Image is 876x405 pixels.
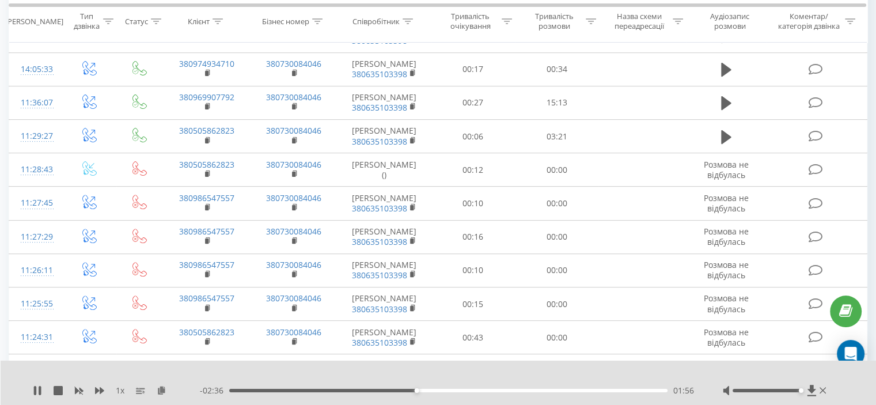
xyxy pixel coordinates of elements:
td: 00:06 [431,120,515,153]
a: 380635103398 [352,304,407,315]
a: 380730084046 [266,159,321,170]
a: 380730084046 [266,58,321,69]
a: 380730084046 [266,92,321,103]
td: [PERSON_NAME] [337,321,431,354]
span: - 02:36 [200,385,229,396]
div: 14:05:33 [21,58,51,81]
td: 00:10 [431,253,515,287]
div: Тривалість розмови [525,12,583,32]
div: Співробітник [352,17,400,27]
a: 380730084046 [266,360,321,371]
a: 380730084046 [266,327,321,338]
td: [PERSON_NAME] [337,354,431,388]
a: 380635103398 [352,337,407,348]
a: 380635103398 [352,136,407,147]
div: 11:27:29 [21,226,51,248]
div: Accessibility label [415,388,419,393]
a: 380730084046 [266,226,321,237]
td: 03:21 [515,120,598,153]
div: Клієнт [188,17,210,27]
td: 00:00 [515,220,598,253]
span: Розмова не відбулась [704,192,749,214]
a: 380986547557 [179,293,234,304]
td: 00:27 [431,86,515,119]
td: 00:00 [515,187,598,220]
td: 00:00 [515,354,598,388]
span: 1 x [116,385,124,396]
td: 00:43 [431,321,515,354]
div: Бізнес номер [262,17,309,27]
div: Коментар/категорія дзвінка [775,12,842,32]
div: 11:27:45 [21,192,51,214]
a: 380730084046 [266,192,321,203]
div: Аудіозапис розмови [696,12,764,32]
a: 380505862823 [179,159,234,170]
td: 00:12 [431,153,515,187]
td: 00:15 [431,287,515,321]
a: 380635103398 [352,69,407,80]
a: 380986547557 [179,259,234,270]
div: 11:21:24 [21,359,51,382]
a: 380505862823 [179,327,234,338]
td: [PERSON_NAME] [337,120,431,153]
div: [PERSON_NAME] [5,17,63,27]
a: 380635103398 [352,236,407,247]
div: Accessibility label [798,388,803,393]
a: 380969907792 [179,92,234,103]
a: 380635103398 [352,270,407,281]
div: 11:24:31 [21,326,51,349]
td: [PERSON_NAME] [337,220,431,253]
td: [PERSON_NAME] [337,86,431,119]
div: 11:26:11 [21,259,51,282]
a: 380635103398 [352,203,407,214]
span: Розмова не відбулась [704,226,749,247]
div: Статус [125,17,148,27]
div: 11:25:55 [21,293,51,315]
a: 380974934710 [179,58,234,69]
div: Тривалість очікування [442,12,499,32]
td: 00:00 [515,253,598,287]
span: Розмова не відбулась [704,293,749,314]
td: 00:00 [515,321,598,354]
td: 00:34 [515,52,598,86]
a: 380505862823 [179,125,234,136]
td: [PERSON_NAME] [337,187,431,220]
a: 380986547557 [179,192,234,203]
span: 01:56 [673,385,694,396]
td: [PERSON_NAME] [337,52,431,86]
td: [PERSON_NAME] [337,253,431,287]
div: Open Intercom Messenger [837,340,864,368]
a: 380968067162 [179,360,234,371]
td: 00:00 [515,287,598,321]
a: 380635103398 [352,102,407,113]
td: [PERSON_NAME] () [337,153,431,187]
td: 00:47 [431,354,515,388]
td: 00:16 [431,220,515,253]
div: Тип дзвінка [73,12,100,32]
td: 00:00 [515,153,598,187]
td: 00:10 [431,187,515,220]
div: 11:36:07 [21,92,51,114]
a: 380986547557 [179,226,234,237]
span: Розмова не відбулась [704,159,749,180]
td: 15:13 [515,86,598,119]
div: Назва схеми переадресації [609,12,670,32]
td: 00:17 [431,52,515,86]
span: Розмова не відбулась [704,327,749,348]
a: 380730084046 [266,293,321,304]
td: [PERSON_NAME] [337,287,431,321]
span: Розмова не відбулась [704,259,749,281]
span: Розмова не відбулась [704,360,749,381]
a: 380730084046 [266,125,321,136]
a: 380730084046 [266,259,321,270]
div: 11:29:27 [21,125,51,147]
div: 11:28:43 [21,158,51,181]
